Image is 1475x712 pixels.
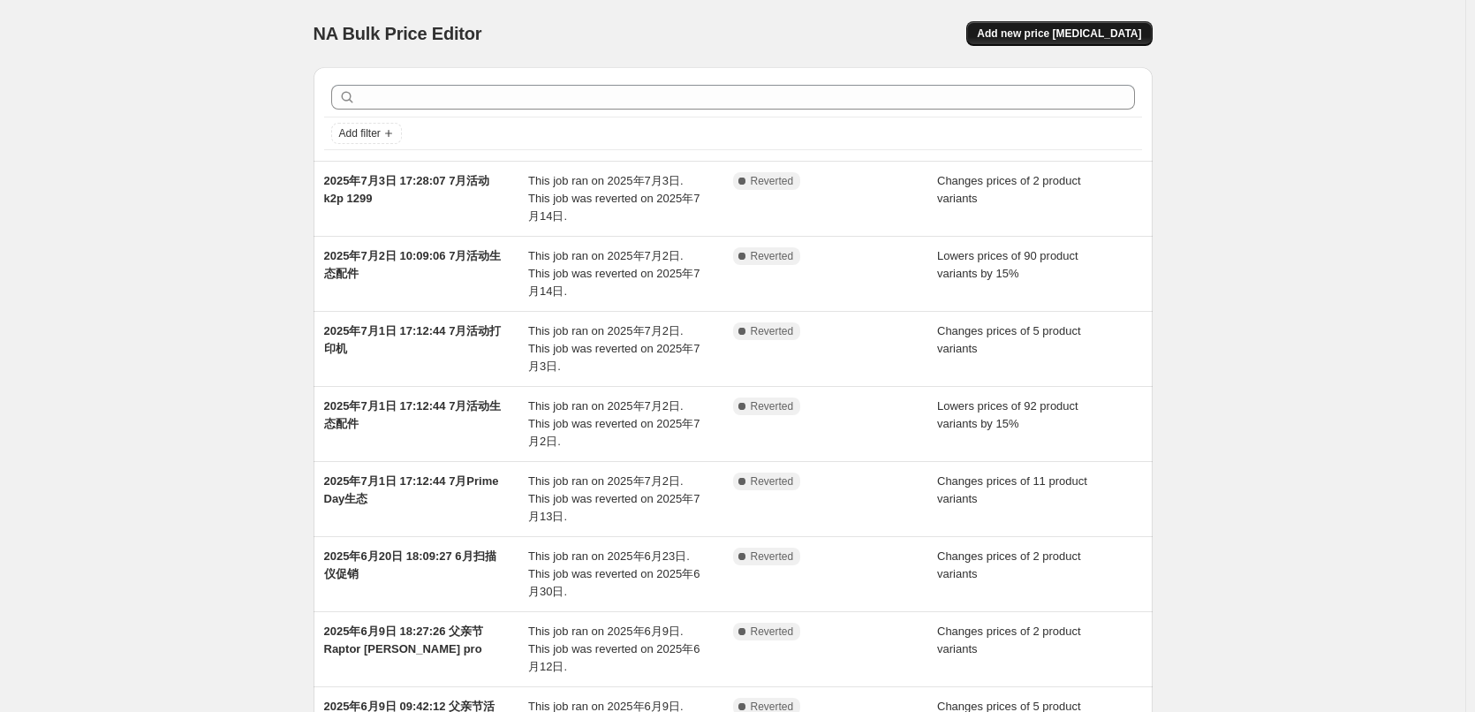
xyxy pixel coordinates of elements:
[528,249,700,298] span: This job ran on 2025年7月2日. This job was reverted on 2025年7月14日.
[324,324,502,355] span: 2025年7月1日 17:12:44 7月活动打印机
[937,249,1078,280] span: Lowers prices of 90 product variants by 15%
[937,549,1081,580] span: Changes prices of 2 product variants
[751,625,794,639] span: Reverted
[324,399,502,430] span: 2025年7月1日 17:12:44 7月活动生态配件
[528,625,700,673] span: This job ran on 2025年6月9日. This job was reverted on 2025年6月12日.
[324,249,502,280] span: 2025年7月2日 10:09:06 7月活动生态配件
[751,549,794,564] span: Reverted
[937,174,1081,205] span: Changes prices of 2 product variants
[324,625,484,655] span: 2025年6月9日 18:27:26 父亲节Raptor [PERSON_NAME] pro
[324,174,490,205] span: 2025年7月3日 17:28:07 7月活动k2p 1299
[751,249,794,263] span: Reverted
[966,21,1152,46] button: Add new price [MEDICAL_DATA]
[324,474,499,505] span: 2025年7月1日 17:12:44 7月Prime Day生态
[751,399,794,413] span: Reverted
[528,399,700,448] span: This job ran on 2025年7月2日. This job was reverted on 2025年7月2日.
[528,324,700,373] span: This job ran on 2025年7月2日. This job was reverted on 2025年7月3日.
[528,474,700,523] span: This job ran on 2025年7月2日. This job was reverted on 2025年7月13日.
[528,174,700,223] span: This job ran on 2025年7月3日. This job was reverted on 2025年7月14日.
[528,549,700,598] span: This job ran on 2025年6月23日. This job was reverted on 2025年6月30日.
[937,625,1081,655] span: Changes prices of 2 product variants
[937,324,1081,355] span: Changes prices of 5 product variants
[339,126,381,140] span: Add filter
[977,27,1141,41] span: Add new price [MEDICAL_DATA]
[324,549,496,580] span: 2025年6月20日 18:09:27 6月扫描仪促销
[751,324,794,338] span: Reverted
[751,174,794,188] span: Reverted
[937,474,1087,505] span: Changes prices of 11 product variants
[937,399,1078,430] span: Lowers prices of 92 product variants by 15%
[751,474,794,489] span: Reverted
[314,24,482,43] span: NA Bulk Price Editor
[331,123,402,144] button: Add filter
